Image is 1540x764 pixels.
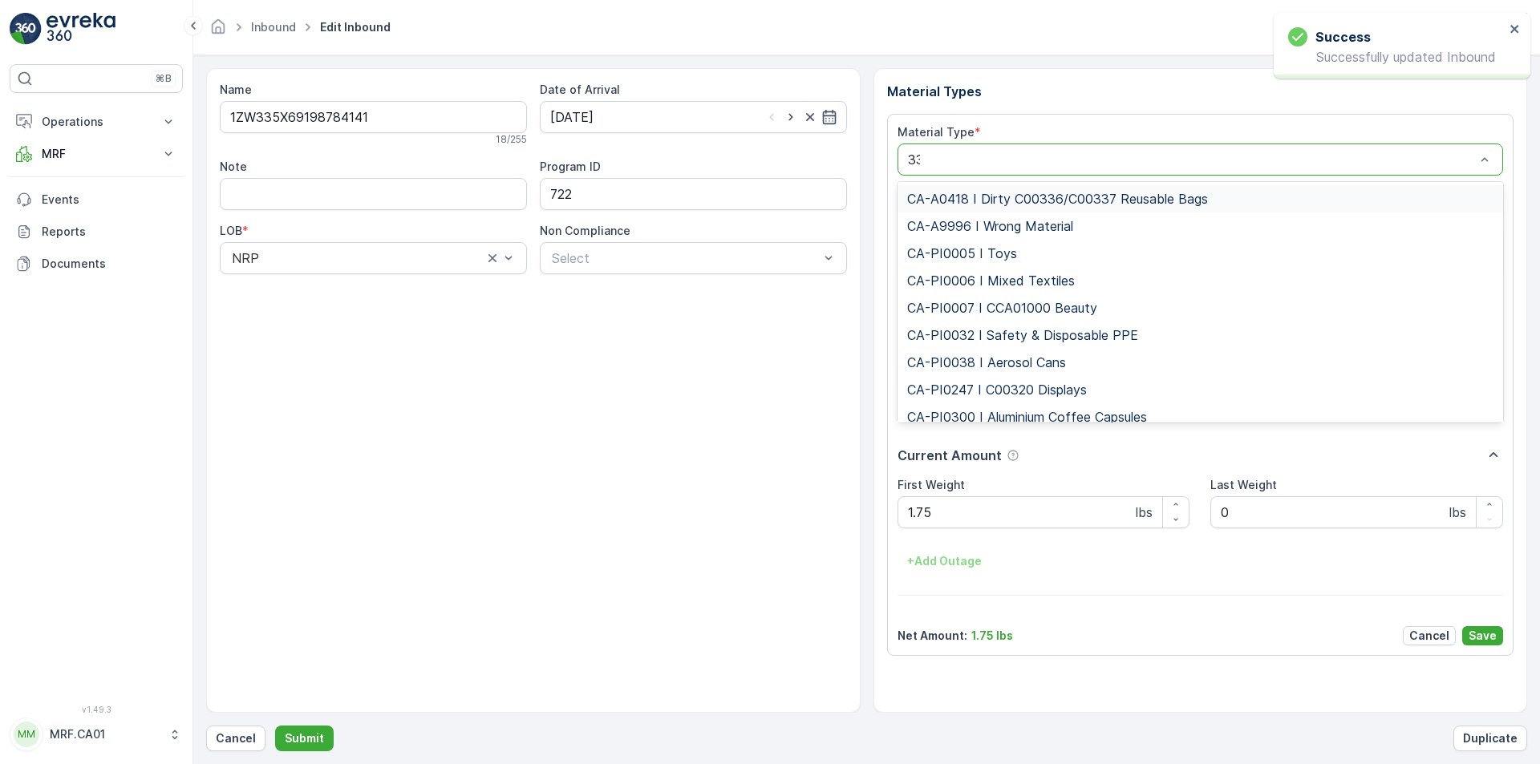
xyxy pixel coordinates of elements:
a: Reports [10,216,183,248]
span: CA-PI0032 I Safety & Disposable PPE [907,328,1138,342]
p: Net Amount : [898,628,967,644]
img: logo [10,13,42,45]
p: MRF [42,146,151,162]
button: MRF [10,138,183,170]
a: Events [10,184,183,216]
img: logo_light-DOdMpM7g.png [47,13,115,45]
input: dd/mm/yyyy [540,101,847,133]
label: Date of Arrival [540,83,620,96]
label: Non Compliance [540,224,630,237]
button: Cancel [1403,626,1456,645]
p: lbs [1449,503,1466,522]
span: CA-PI0007 I CCA01000 Beauty [907,301,1097,315]
button: MMMRF.CA01 [10,718,183,751]
label: LOB [220,224,242,237]
p: 1.75 lbs [971,628,1013,644]
p: Current Amount [898,446,1002,465]
p: Successfully updated Inbound [1288,50,1505,64]
button: Save [1462,626,1503,645]
p: ⌘B [156,72,172,85]
span: CA-A0418 I Dirty C00336/C00337 Reusable Bags [907,192,1208,206]
label: Last Weight [1210,478,1277,491]
p: MRF.CA01 [50,726,160,742]
a: Documents [10,248,183,280]
a: Homepage [209,24,227,38]
label: Program ID [540,160,601,173]
span: CA-PI0005 I Toys [907,246,1017,261]
span: CA-PI0006 I Mixed Textiles [907,273,1075,288]
p: Select [552,249,819,268]
label: First Weight [898,478,965,491]
button: Cancel [206,726,265,751]
p: Cancel [1409,628,1449,644]
div: MM [14,722,39,747]
button: Submit [275,726,334,751]
span: v 1.49.3 [10,705,183,714]
p: + Add Outage [907,553,982,569]
a: Inbound [251,20,296,34]
p: Submit [285,730,324,746]
span: CA-PI0038 I Aerosol Cans [907,355,1066,370]
label: Note [220,160,247,173]
p: Save [1469,628,1497,644]
span: Edit Inbound [317,19,394,35]
p: Material Types [887,82,1514,101]
p: Duplicate [1463,730,1518,746]
span: CA-PI0247 I C00320 Displays [907,382,1087,397]
h3: Success [1315,27,1371,46]
p: 18 / 255 [496,133,527,146]
button: close [1510,22,1521,38]
button: +Add Outage [898,548,991,574]
button: Duplicate [1453,726,1527,751]
label: Name [220,83,252,96]
label: Material Type [898,125,975,139]
span: CA-PI0300 I Aluminium Coffee Capsules [907,410,1147,424]
p: Operations [42,114,151,130]
p: Events [42,192,176,208]
p: Documents [42,256,176,272]
button: Operations [10,106,183,138]
span: CA-A9996 I Wrong Material [907,219,1073,233]
div: Help Tooltip Icon [1007,449,1019,462]
p: lbs [1136,503,1153,522]
p: Reports [42,224,176,240]
p: Cancel [216,730,256,746]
